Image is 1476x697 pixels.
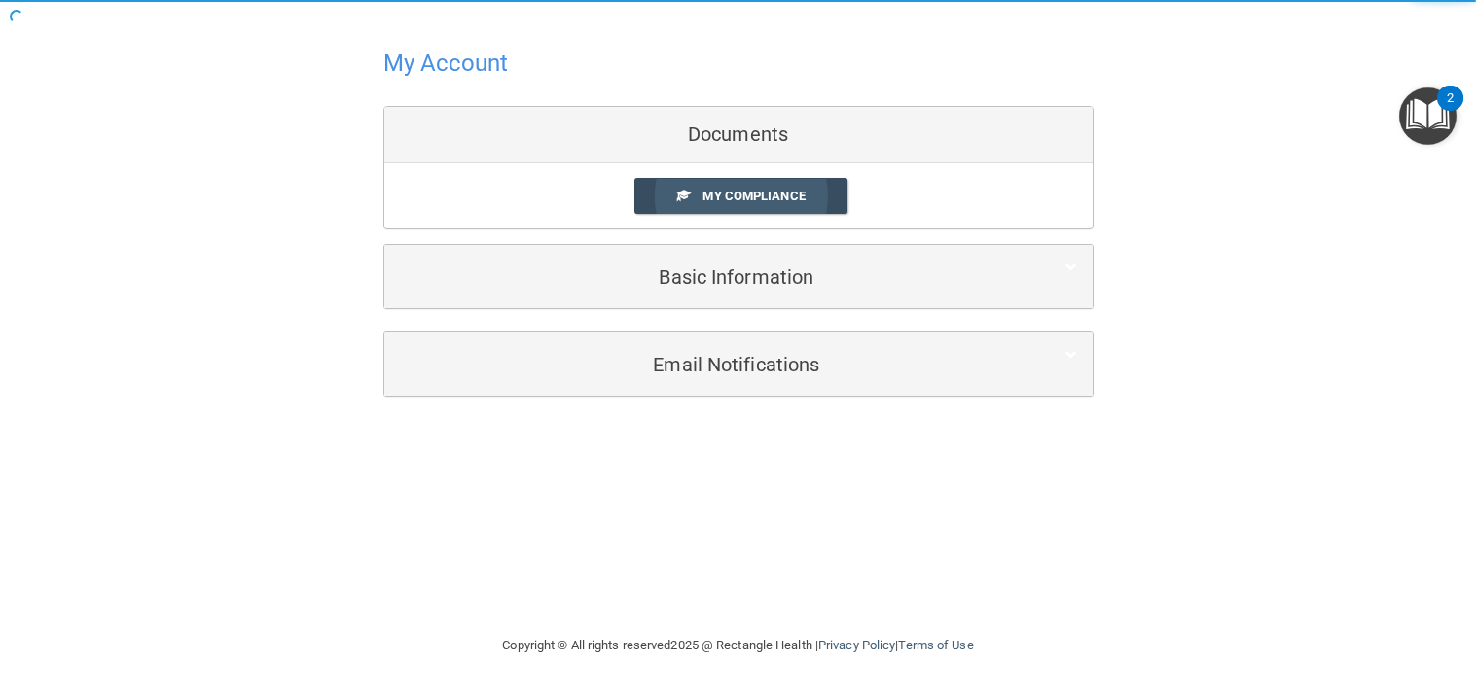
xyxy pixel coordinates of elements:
a: Terms of Use [898,638,973,652]
h5: Email Notifications [399,354,1019,375]
span: My Compliance [702,189,805,203]
div: Copyright © All rights reserved 2025 @ Rectangle Health | | [383,614,1094,677]
a: Basic Information [399,255,1078,298]
div: 2 [1447,98,1454,123]
h4: My Account [383,51,509,76]
iframe: Drift Widget Chat Controller [1141,583,1453,659]
div: Documents [384,107,1093,163]
a: Privacy Policy [818,638,895,652]
button: Open Resource Center, 2 new notifications [1399,87,1457,145]
a: Email Notifications [399,342,1078,386]
h5: Basic Information [399,266,1019,288]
